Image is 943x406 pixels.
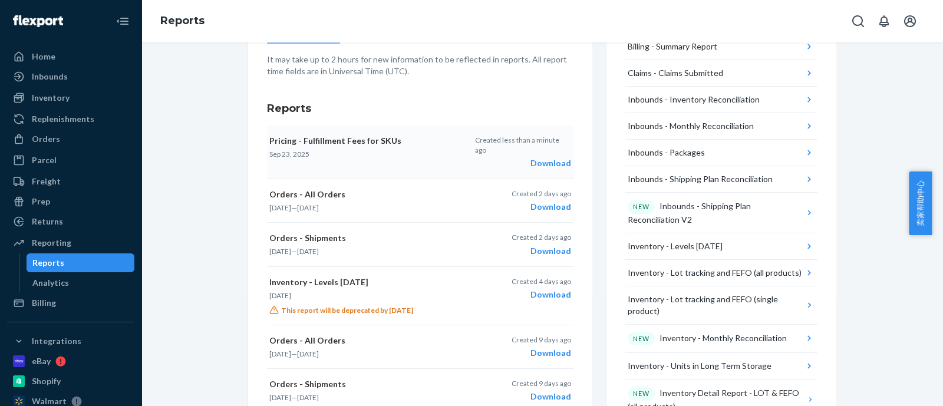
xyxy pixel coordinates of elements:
[512,189,571,199] p: Created 2 days ago
[512,347,571,359] div: Download
[269,135,468,147] p: Pricing - Fulfillment Fees for SKUs
[269,393,291,402] time: [DATE]
[909,171,932,235] button: 卖家帮助中心
[32,375,61,387] div: Shopify
[7,293,134,312] a: Billing
[32,335,81,347] div: Integrations
[7,110,134,128] a: Replenishments
[32,176,61,187] div: Freight
[32,277,69,289] div: Analytics
[628,41,717,52] div: Billing - Summary Report
[32,71,68,82] div: Inbounds
[269,276,469,288] p: Inventory - Levels [DATE]
[32,297,56,309] div: Billing
[32,133,60,145] div: Orders
[628,173,773,185] div: Inbounds - Shipping Plan Reconciliation
[297,203,319,212] time: [DATE]
[872,9,896,33] button: Open notifications
[269,189,469,200] p: Orders - All Orders
[625,233,817,260] button: Inventory - Levels [DATE]
[512,232,571,242] p: Created 2 days ago
[512,391,571,402] div: Download
[267,54,573,77] p: It may take up to 2 hours for new information to be reflected in reports. All report time fields ...
[32,51,55,62] div: Home
[7,151,134,170] a: Parcel
[267,126,573,179] button: Pricing - Fulfillment Fees for SKUsSep 23, 2025Created less than a minute agoDownload
[7,47,134,66] a: Home
[151,4,214,38] ol: breadcrumbs
[475,157,571,169] div: Download
[7,352,134,371] a: eBay
[628,332,787,346] div: Inventory - Monthly Reconciliation
[267,223,573,266] button: Orders - Shipments[DATE]—[DATE]Created 2 days agoDownload
[269,291,291,300] time: [DATE]
[7,212,134,231] a: Returns
[269,232,469,244] p: Orders - Shipments
[269,378,469,390] p: Orders - Shipments
[512,335,571,345] p: Created 9 days ago
[269,247,291,256] time: [DATE]
[32,355,51,367] div: eBay
[625,113,817,140] button: Inbounds - Monthly Reconciliation
[512,201,571,213] div: Download
[32,237,71,249] div: Reporting
[32,196,50,207] div: Prep
[267,267,573,325] button: Inventory - Levels [DATE][DATE]This report will be deprecated by [DATE]Created 4 days agoDownload
[267,101,573,116] h3: Reports
[269,203,469,213] p: —
[625,193,817,233] button: NEWInbounds - Shipping Plan Reconciliation V2
[160,14,205,27] a: Reports
[628,120,754,132] div: Inbounds - Monthly Reconciliation
[625,34,817,60] button: Billing - Summary Report
[269,203,291,212] time: [DATE]
[628,67,723,79] div: Claims - Claims Submitted
[625,60,817,87] button: Claims - Claims Submitted
[7,67,134,86] a: Inbounds
[846,9,870,33] button: Open Search Box
[475,135,571,155] p: Created less than a minute ago
[7,192,134,211] a: Prep
[628,147,705,159] div: Inbounds - Packages
[633,334,649,344] p: NEW
[625,353,817,379] button: Inventory - Units in Long Term Storage
[625,325,817,354] button: NEWInventory - Monthly Reconciliation
[633,389,649,398] p: NEW
[32,113,94,125] div: Replenishments
[269,335,469,346] p: Orders - All Orders
[512,276,571,286] p: Created 4 days ago
[628,360,771,372] div: Inventory - Units in Long Term Storage
[625,166,817,193] button: Inbounds - Shipping Plan Reconciliation
[297,247,319,256] time: [DATE]
[625,286,817,325] button: Inventory - Lot tracking and FEFO (single product)
[628,94,760,105] div: Inbounds - Inventory Reconciliation
[7,130,134,148] a: Orders
[512,245,571,257] div: Download
[269,305,469,315] p: This report will be deprecated by [DATE]
[269,349,291,358] time: [DATE]
[625,260,817,286] button: Inventory - Lot tracking and FEFO (all products)
[7,172,134,191] a: Freight
[269,246,469,256] p: —
[628,267,802,279] div: Inventory - Lot tracking and FEFO (all products)
[7,332,134,351] button: Integrations
[512,289,571,301] div: Download
[13,15,63,27] img: Flexport logo
[32,154,57,166] div: Parcel
[297,393,319,402] time: [DATE]
[7,233,134,252] a: Reporting
[628,293,803,317] div: Inventory - Lot tracking and FEFO (single product)
[267,179,573,223] button: Orders - All Orders[DATE]—[DATE]Created 2 days agoDownload
[269,392,469,402] p: —
[625,87,817,113] button: Inbounds - Inventory Reconciliation
[628,240,723,252] div: Inventory - Levels [DATE]
[628,200,804,226] div: Inbounds - Shipping Plan Reconciliation V2
[7,88,134,107] a: Inventory
[27,273,135,292] a: Analytics
[32,216,63,227] div: Returns
[269,349,469,359] p: —
[32,257,64,269] div: Reports
[898,9,922,33] button: Open account menu
[32,92,70,104] div: Inventory
[111,9,134,33] button: Close Navigation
